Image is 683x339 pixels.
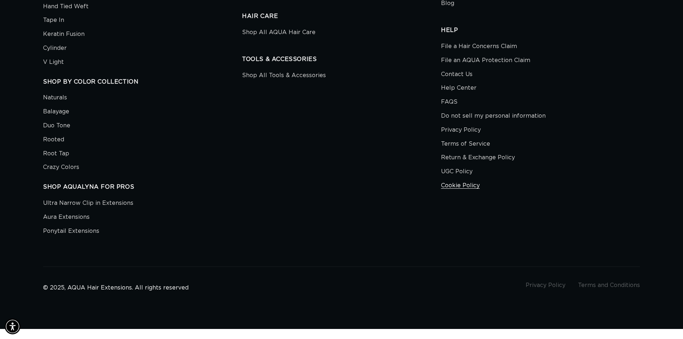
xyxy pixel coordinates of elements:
[43,285,189,291] small: © 2025, AQUA Hair Extensions. All rights reserved
[242,56,441,63] h2: TOOLS & ACCESSORIES
[43,93,67,105] a: Naturals
[5,319,20,334] div: Accessibility Menu
[242,13,441,20] h2: HAIR CARE
[43,105,69,119] a: Balayage
[441,95,457,109] a: FAQS
[441,67,473,81] a: Contact Us
[441,109,546,123] a: Do not sell my personal information
[43,160,79,174] a: Crazy Colors
[441,165,473,179] a: UGC Policy
[441,123,481,137] a: Privacy Policy
[43,13,64,27] a: Tape In
[43,27,85,41] a: Keratin Fusion
[43,147,69,161] a: Root Tap
[43,41,67,55] a: Cylinder
[526,282,565,288] a: Privacy Policy
[647,305,683,339] iframe: Chat Widget
[441,81,476,95] a: Help Center
[441,27,640,34] h2: HELP
[43,183,242,191] h2: SHOP AQUALYNA FOR PROS
[43,133,64,147] a: Rooted
[441,53,530,67] a: File an AQUA Protection Claim
[578,282,640,288] a: Terms and Conditions
[43,198,133,210] a: Ultra Narrow Clip in Extensions
[441,179,480,193] a: Cookie Policy
[242,27,316,39] a: Shop All AQUA Hair Care
[441,151,515,165] a: Return & Exchange Policy
[441,137,490,151] a: Terms of Service
[242,70,326,83] a: Shop All Tools & Accessories
[43,210,90,224] a: Aura Extensions
[43,224,99,238] a: Ponytail Extensions
[43,55,64,69] a: V Light
[43,78,242,86] h2: SHOP BY COLOR COLLECTION
[441,41,517,53] a: File a Hair Concerns Claim
[43,119,70,133] a: Duo Tone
